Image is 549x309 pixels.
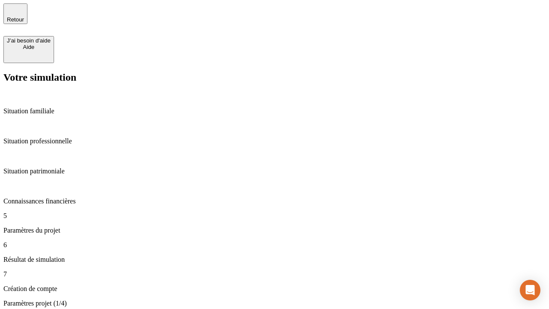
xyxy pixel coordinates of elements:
p: Résultat de simulation [3,256,546,264]
p: Connaissances financières [3,197,546,205]
p: 6 [3,241,546,249]
p: Paramètres projet (1/4) [3,300,546,307]
button: J’ai besoin d'aideAide [3,36,54,63]
span: Retour [7,16,24,23]
button: Retour [3,3,27,24]
p: 5 [3,212,546,220]
p: 7 [3,270,546,278]
div: Aide [7,44,51,50]
p: Situation professionnelle [3,137,546,145]
p: Situation familiale [3,107,546,115]
div: J’ai besoin d'aide [7,37,51,44]
h2: Votre simulation [3,72,546,83]
p: Création de compte [3,285,546,293]
p: Situation patrimoniale [3,167,546,175]
p: Paramètres du projet [3,227,546,234]
div: Open Intercom Messenger [520,280,540,300]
